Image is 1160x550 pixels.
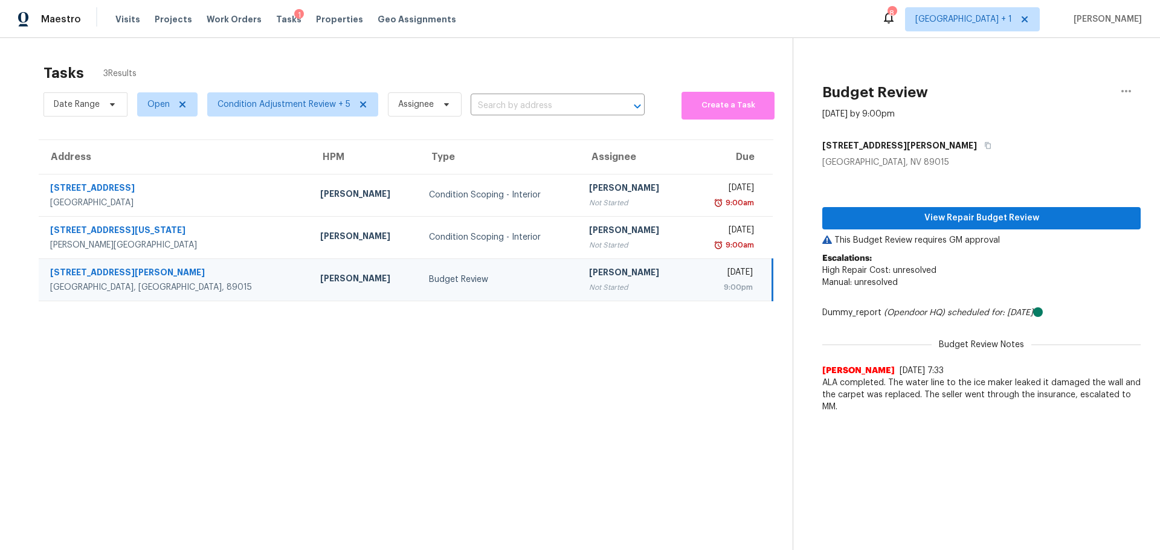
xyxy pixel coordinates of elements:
[822,377,1141,413] span: ALA completed. The water line to the ice maker leaked it damaged the wall and the carpet was repl...
[822,278,898,287] span: Manual: unresolved
[50,197,301,209] div: [GEOGRAPHIC_DATA]
[822,108,895,120] div: [DATE] by 9:00pm
[884,309,945,317] i: (Opendoor HQ)
[217,98,350,110] span: Condition Adjustment Review + 5
[589,197,678,209] div: Not Started
[320,272,410,287] div: [PERSON_NAME]
[50,281,301,293] div: [GEOGRAPHIC_DATA], [GEOGRAPHIC_DATA], 89015
[54,98,100,110] span: Date Range
[50,182,301,197] div: [STREET_ADDRESS]
[579,140,688,174] th: Assignee
[698,266,753,281] div: [DATE]
[589,281,678,293] div: Not Started
[688,140,772,174] th: Due
[471,97,611,115] input: Search by address
[311,140,419,174] th: HPM
[316,13,363,25] span: Properties
[41,13,81,25] span: Maestro
[589,239,678,251] div: Not Started
[723,197,754,209] div: 9:00am
[714,197,723,209] img: Overdue Alarm Icon
[723,239,754,251] div: 9:00am
[419,140,579,174] th: Type
[822,207,1141,229] button: View Repair Budget Review
[822,365,895,377] span: [PERSON_NAME]
[977,135,993,156] button: Copy Address
[429,189,570,201] div: Condition Scoping - Interior
[822,307,1141,319] div: Dummy_report
[429,231,570,243] div: Condition Scoping - Interior
[698,224,753,239] div: [DATE]
[378,13,456,25] span: Geo Assignments
[698,182,753,197] div: [DATE]
[398,98,434,110] span: Assignee
[900,366,944,375] span: [DATE] 7:33
[832,211,1131,226] span: View Repair Budget Review
[915,13,1012,25] span: [GEOGRAPHIC_DATA] + 1
[822,266,936,275] span: High Repair Cost: unresolved
[888,7,896,19] div: 8
[698,281,753,293] div: 9:00pm
[589,182,678,197] div: [PERSON_NAME]
[822,234,1141,246] p: This Budget Review requires GM approval
[429,273,570,286] div: Budget Review
[147,98,170,110] span: Open
[1069,13,1142,25] span: [PERSON_NAME]
[115,13,140,25] span: Visits
[947,309,1033,317] i: scheduled for: [DATE]
[50,239,301,251] div: [PERSON_NAME][GEOGRAPHIC_DATA]
[681,92,775,120] button: Create a Task
[714,239,723,251] img: Overdue Alarm Icon
[688,98,768,112] span: Create a Task
[39,140,311,174] th: Address
[320,188,410,203] div: [PERSON_NAME]
[50,224,301,239] div: [STREET_ADDRESS][US_STATE]
[50,266,301,281] div: [STREET_ADDRESS][PERSON_NAME]
[207,13,262,25] span: Work Orders
[103,68,137,80] span: 3 Results
[629,98,646,115] button: Open
[43,67,84,79] h2: Tasks
[822,86,928,98] h2: Budget Review
[276,15,301,24] span: Tasks
[320,230,410,245] div: [PERSON_NAME]
[589,266,678,281] div: [PERSON_NAME]
[932,339,1031,351] span: Budget Review Notes
[822,139,977,152] h5: [STREET_ADDRESS][PERSON_NAME]
[822,254,872,263] b: Escalations:
[822,156,1141,168] div: [GEOGRAPHIC_DATA], NV 89015
[294,9,304,21] div: 1
[155,13,192,25] span: Projects
[589,224,678,239] div: [PERSON_NAME]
